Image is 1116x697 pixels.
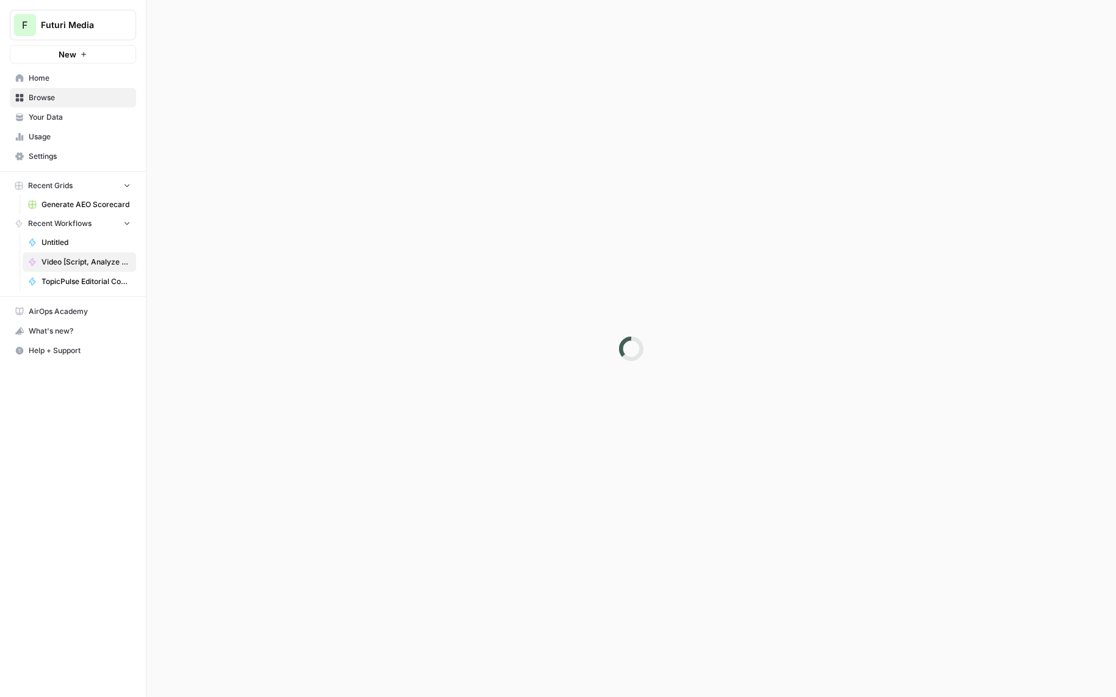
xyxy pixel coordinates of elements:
[29,151,131,162] span: Settings
[10,302,136,321] a: AirOps Academy
[41,19,115,31] span: Futuri Media
[28,218,92,229] span: Recent Workflows
[10,177,136,195] button: Recent Grids
[10,45,136,64] button: New
[10,108,136,127] a: Your Data
[23,272,136,291] a: TopicPulse Editorial Content Automation
[28,180,73,191] span: Recent Grids
[29,306,131,317] span: AirOps Academy
[42,237,131,248] span: Untitled
[10,10,136,40] button: Workspace: Futuri Media
[10,321,136,341] button: What's new?
[42,276,131,287] span: TopicPulse Editorial Content Automation
[23,252,136,272] a: Video [Script, Analyze video, generate new video]
[42,257,131,268] span: Video [Script, Analyze video, generate new video]
[10,127,136,147] a: Usage
[29,112,131,123] span: Your Data
[10,214,136,233] button: Recent Workflows
[29,345,131,356] span: Help + Support
[59,48,76,60] span: New
[10,322,136,340] div: What's new?
[10,68,136,88] a: Home
[23,195,136,214] a: Generate AEO Scorecard
[23,233,136,252] a: Untitled
[29,92,131,103] span: Browse
[42,199,131,210] span: Generate AEO Scorecard
[23,18,28,32] span: F
[10,88,136,108] a: Browse
[29,131,131,142] span: Usage
[10,341,136,360] button: Help + Support
[29,73,131,84] span: Home
[10,147,136,166] a: Settings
